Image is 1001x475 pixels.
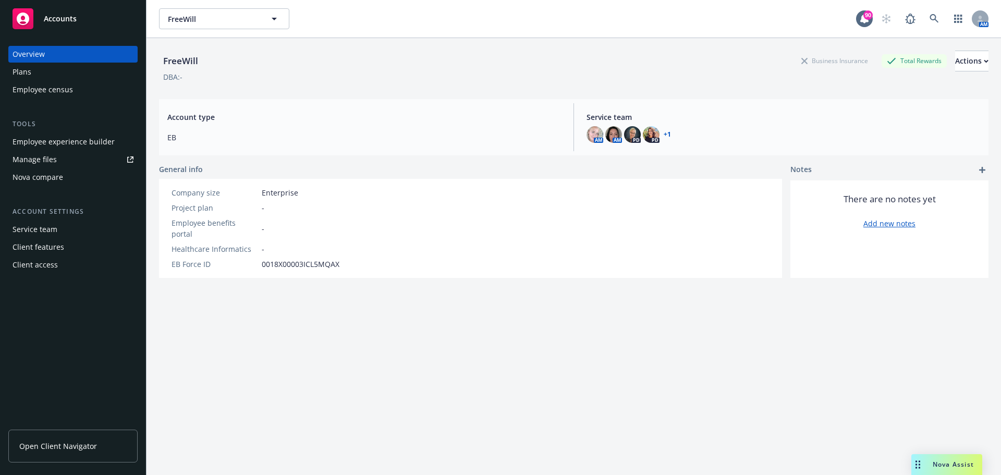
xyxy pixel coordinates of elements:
[863,218,915,229] a: Add new notes
[796,54,873,67] div: Business Insurance
[587,112,980,123] span: Service team
[13,151,57,168] div: Manage files
[172,259,258,270] div: EB Force ID
[924,8,945,29] a: Search
[262,202,264,213] span: -
[159,8,289,29] button: FreeWill
[8,169,138,186] a: Nova compare
[159,54,202,68] div: FreeWill
[664,131,671,138] a: +1
[976,164,988,176] a: add
[933,460,974,469] span: Nova Assist
[163,71,182,82] div: DBA: -
[8,81,138,98] a: Employee census
[8,206,138,217] div: Account settings
[844,193,936,205] span: There are no notes yet
[643,126,660,143] img: photo
[876,8,897,29] a: Start snowing
[262,259,339,270] span: 0018X00003ICL5MQAX
[13,81,73,98] div: Employee census
[13,169,63,186] div: Nova compare
[13,46,45,63] div: Overview
[262,223,264,234] span: -
[8,221,138,238] a: Service team
[8,46,138,63] a: Overview
[911,454,982,475] button: Nova Assist
[172,187,258,198] div: Company size
[8,151,138,168] a: Manage files
[159,164,203,175] span: General info
[19,441,97,452] span: Open Client Navigator
[13,221,57,238] div: Service team
[13,64,31,80] div: Plans
[882,54,947,67] div: Total Rewards
[624,126,641,143] img: photo
[172,217,258,239] div: Employee benefits portal
[167,132,561,143] span: EB
[8,119,138,129] div: Tools
[44,15,77,23] span: Accounts
[911,454,924,475] div: Drag to move
[13,133,115,150] div: Employee experience builder
[8,239,138,255] a: Client features
[8,64,138,80] a: Plans
[900,8,921,29] a: Report a Bug
[168,14,258,25] span: FreeWill
[955,51,988,71] button: Actions
[13,239,64,255] div: Client features
[948,8,969,29] a: Switch app
[262,187,298,198] span: Enterprise
[262,243,264,254] span: -
[167,112,561,123] span: Account type
[863,10,873,20] div: 90
[605,126,622,143] img: photo
[172,202,258,213] div: Project plan
[587,126,603,143] img: photo
[8,4,138,33] a: Accounts
[13,257,58,273] div: Client access
[8,133,138,150] a: Employee experience builder
[172,243,258,254] div: Healthcare Informatics
[8,257,138,273] a: Client access
[790,164,812,176] span: Notes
